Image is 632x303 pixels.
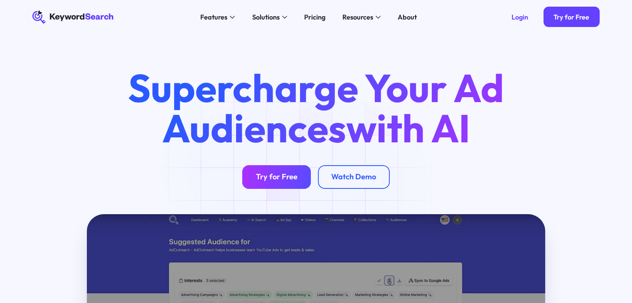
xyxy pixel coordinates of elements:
span: with AI [346,103,470,152]
a: Pricing [299,10,330,24]
div: Pricing [304,12,325,22]
a: Try for Free [543,7,600,27]
div: Login [512,13,528,21]
div: Watch Demo [331,172,376,182]
a: Login [501,7,538,27]
div: Resources [342,12,373,22]
h1: Supercharge Your Ad Audiences [112,68,519,148]
div: Try for Free [553,13,589,21]
div: About [398,12,417,22]
a: Try for Free [242,165,311,189]
div: Try for Free [256,172,298,182]
a: About [392,10,422,24]
div: Features [200,12,227,22]
div: Solutions [252,12,279,22]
